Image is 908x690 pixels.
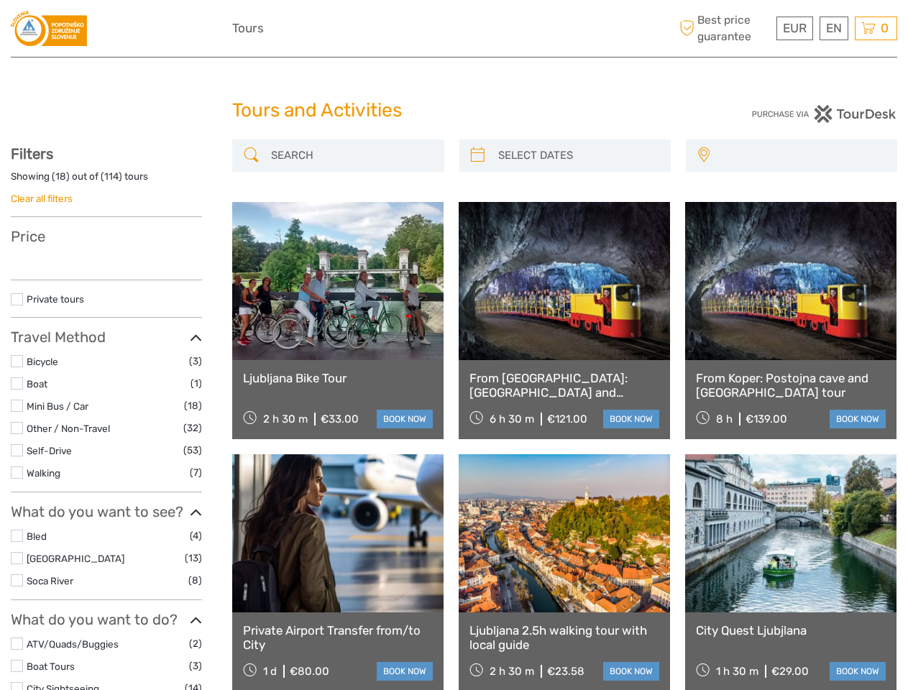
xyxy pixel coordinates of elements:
[27,575,73,586] a: Soca River
[189,635,202,652] span: (2)
[490,665,534,678] span: 2 h 30 m
[490,413,534,425] span: 6 h 30 m
[27,553,124,564] a: [GEOGRAPHIC_DATA]
[547,665,584,678] div: €23.58
[183,442,202,459] span: (53)
[377,410,433,428] a: book now
[469,371,659,400] a: From [GEOGRAPHIC_DATA]: [GEOGRAPHIC_DATA] and [GEOGRAPHIC_DATA] ALL INCLUSIVE
[188,572,202,589] span: (8)
[11,328,202,346] h3: Travel Method
[184,397,202,414] span: (18)
[11,228,202,245] h3: Price
[232,99,676,122] h1: Tours and Activities
[232,18,264,39] a: Tours
[716,665,758,678] span: 1 h 30 m
[189,353,202,369] span: (3)
[11,170,202,192] div: Showing ( ) out of ( ) tours
[751,105,897,123] img: PurchaseViaTourDesk.png
[27,293,84,305] a: Private tours
[696,371,886,400] a: From Koper: Postojna cave and [GEOGRAPHIC_DATA] tour
[11,611,202,628] h3: What do you want to do?
[11,503,202,520] h3: What do you want to see?
[27,638,119,650] a: ATV/Quads/Buggies
[830,410,886,428] a: book now
[27,530,47,542] a: Bled
[547,413,587,425] div: €121.00
[879,21,891,35] span: 0
[263,665,277,678] span: 1 d
[321,413,359,425] div: €33.00
[243,623,433,653] a: Private Airport Transfer from/to City
[716,413,733,425] span: 8 h
[263,413,308,425] span: 2 h 30 m
[104,170,119,183] label: 114
[190,464,202,481] span: (7)
[55,170,66,183] label: 18
[27,378,47,390] a: Boat
[676,12,773,44] span: Best price guarantee
[603,662,659,681] a: book now
[190,528,202,544] span: (4)
[185,550,202,566] span: (13)
[746,413,787,425] div: €139.00
[11,193,73,204] a: Clear all filters
[27,400,88,412] a: Mini Bus / Car
[696,623,886,638] a: City Quest Ljubjlana
[377,662,433,681] a: book now
[27,423,110,434] a: Other / Non-Travel
[183,420,202,436] span: (32)
[27,356,58,367] a: Bicycle
[189,658,202,674] span: (3)
[27,445,72,456] a: Self-Drive
[492,143,664,168] input: SELECT DATES
[783,21,807,35] span: EUR
[290,665,329,678] div: €80.00
[243,371,433,385] a: Ljubljana Bike Tour
[469,623,659,653] a: Ljubljana 2.5h walking tour with local guide
[191,375,202,392] span: (1)
[11,11,87,46] img: 3578-f4a422c8-1689-4c88-baa8-f61a8a59b7e6_logo_small.png
[27,467,60,479] a: Walking
[265,143,436,168] input: SEARCH
[820,17,848,40] div: EN
[11,145,53,162] strong: Filters
[603,410,659,428] a: book now
[771,665,809,678] div: €29.00
[27,661,75,672] a: Boat Tours
[830,662,886,681] a: book now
